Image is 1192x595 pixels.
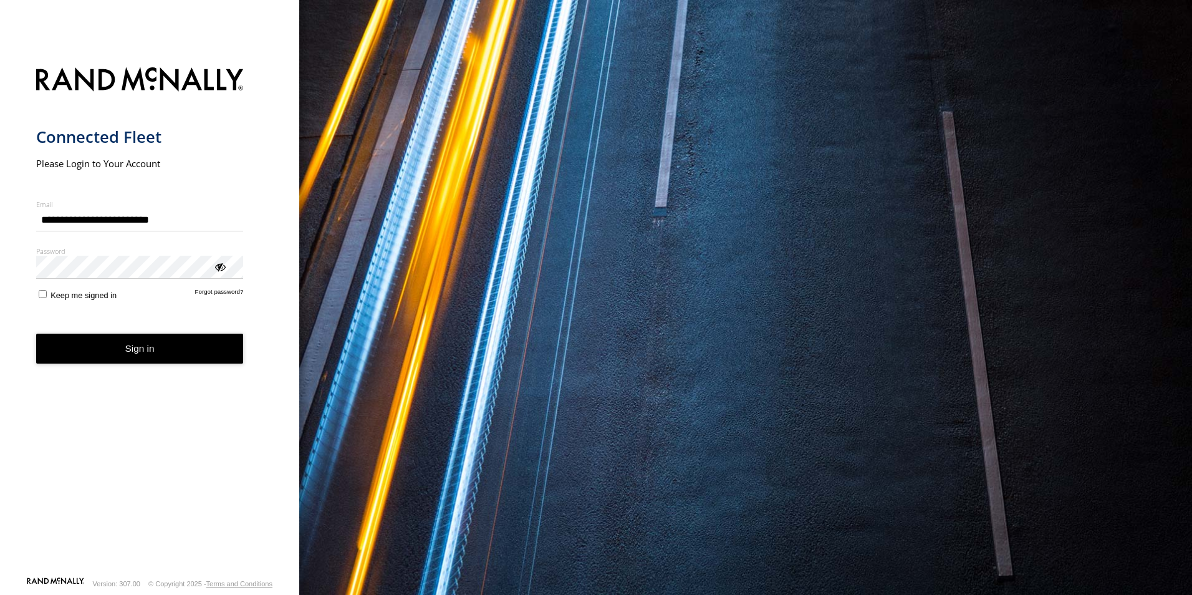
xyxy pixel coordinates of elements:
div: Version: 307.00 [93,580,140,588]
a: Terms and Conditions [206,580,272,588]
button: Sign in [36,334,244,364]
input: Keep me signed in [39,290,47,298]
a: Forgot password? [195,288,244,300]
span: Keep me signed in [50,291,117,300]
div: © Copyright 2025 - [148,580,272,588]
div: ViewPassword [213,260,226,273]
label: Email [36,200,244,209]
h1: Connected Fleet [36,127,244,147]
img: Rand McNally [36,65,244,97]
form: main [36,60,264,576]
a: Visit our Website [27,578,84,590]
h2: Please Login to Your Account [36,157,244,170]
label: Password [36,246,244,256]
